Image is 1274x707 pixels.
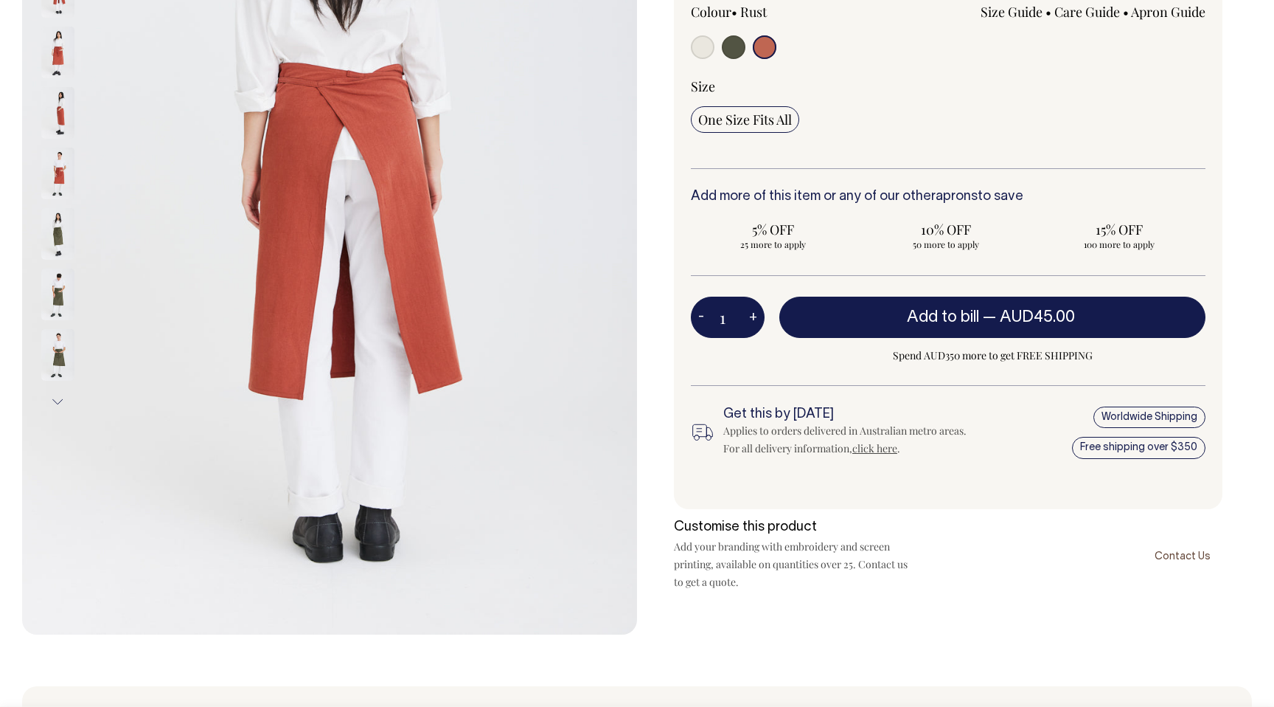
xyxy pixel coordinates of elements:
[1143,538,1222,573] a: Contact Us
[691,190,1205,204] h6: Add more of this item or any of our other to save
[1054,3,1120,21] a: Care Guide
[779,297,1205,338] button: Add to bill —AUD45.00
[41,148,74,199] img: rust
[742,303,765,332] button: +
[1044,221,1194,238] span: 15% OFF
[936,190,978,203] a: aprons
[691,106,799,133] input: One Size Fits All
[41,208,74,260] img: olive
[698,221,848,238] span: 5% OFF
[41,27,74,78] img: rust
[698,238,848,250] span: 25 more to apply
[852,441,897,455] a: click here
[674,538,910,591] p: Add your branding with embroidery and screen printing, available on quantities over 25. Contact u...
[674,520,910,535] h6: Customise this product
[691,77,1205,95] div: Size
[691,216,855,255] input: 5% OFF 25 more to apply
[1045,3,1051,21] span: •
[41,329,74,381] img: olive
[1044,238,1194,250] span: 100 more to apply
[779,347,1205,365] span: Spend AUD350 more to get FREE SHIPPING
[723,407,972,422] h6: Get this by [DATE]
[983,310,1079,325] span: —
[691,303,711,332] button: -
[871,238,1021,250] span: 50 more to apply
[871,221,1021,238] span: 10% OFF
[1123,3,1129,21] span: •
[46,385,69,418] button: Next
[41,269,74,320] img: olive
[740,3,767,21] label: Rust
[691,3,897,21] div: Colour
[864,216,1028,255] input: 10% OFF 50 more to apply
[907,310,979,325] span: Add to bill
[1000,310,1075,325] span: AUD45.00
[1131,3,1205,21] a: Apron Guide
[41,87,74,139] img: rust
[1037,216,1201,255] input: 15% OFF 100 more to apply
[698,111,792,128] span: One Size Fits All
[981,3,1042,21] a: Size Guide
[731,3,737,21] span: •
[723,422,972,458] div: Applies to orders delivered in Australian metro areas. For all delivery information, .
